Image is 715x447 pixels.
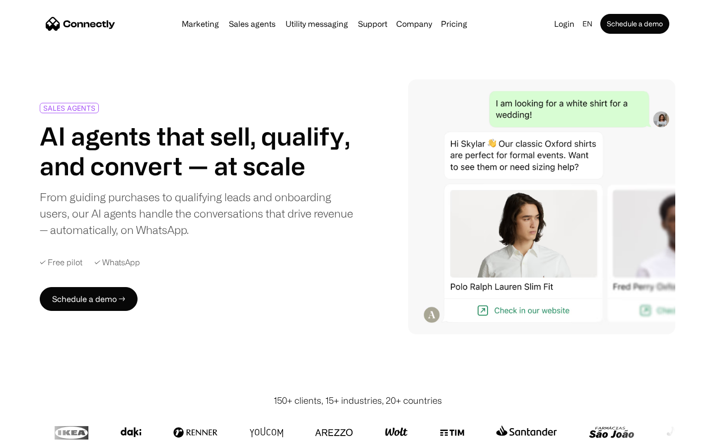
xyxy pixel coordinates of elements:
[274,394,442,407] div: 150+ clients, 15+ industries, 20+ countries
[396,17,432,31] div: Company
[40,189,354,238] div: From guiding purchases to qualifying leads and onboarding users, our AI agents handle the convers...
[46,16,115,31] a: home
[354,20,391,28] a: Support
[43,104,95,112] div: SALES AGENTS
[40,121,354,181] h1: AI agents that sell, qualify, and convert — at scale
[393,17,435,31] div: Company
[225,20,280,28] a: Sales agents
[94,258,140,267] div: ✓ WhatsApp
[437,20,471,28] a: Pricing
[20,430,60,444] ul: Language list
[178,20,223,28] a: Marketing
[40,258,82,267] div: ✓ Free pilot
[550,17,578,31] a: Login
[578,17,598,31] div: en
[10,429,60,444] aside: Language selected: English
[40,287,138,311] a: Schedule a demo →
[582,17,592,31] div: en
[282,20,352,28] a: Utility messaging
[600,14,669,34] a: Schedule a demo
